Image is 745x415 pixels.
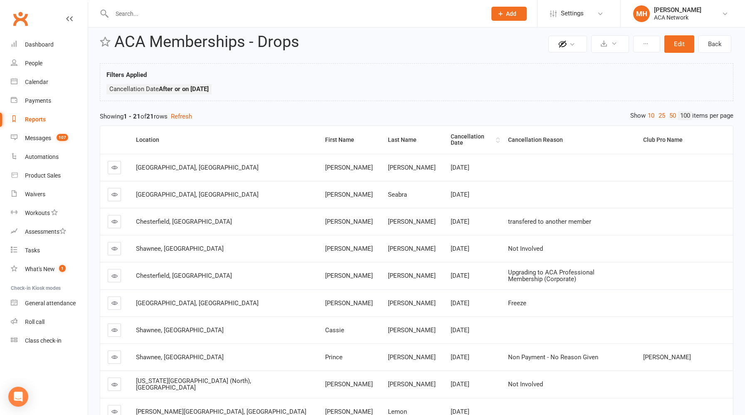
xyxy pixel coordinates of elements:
[678,111,692,120] a: 100
[451,245,469,252] span: [DATE]
[25,266,55,272] div: What's New
[11,148,88,166] a: Automations
[508,380,543,388] span: Not Involved
[491,7,527,21] button: Add
[25,228,66,235] div: Assessments
[59,265,66,272] span: 1
[508,269,595,283] span: Upgrading to ACA Professional Membership (Corporate)
[136,272,232,279] span: Chesterfield, [GEOGRAPHIC_DATA]
[667,111,678,120] a: 50
[25,191,45,198] div: Waivers
[451,218,469,225] span: [DATE]
[25,60,42,67] div: People
[11,185,88,204] a: Waivers
[451,326,469,334] span: [DATE]
[11,204,88,222] a: Workouts
[325,326,344,334] span: Cassie
[646,111,656,120] a: 10
[11,331,88,350] a: Class kiosk mode
[109,85,209,93] span: Cancellation Date
[136,353,224,361] span: Shawnee, [GEOGRAPHIC_DATA]
[25,210,50,216] div: Workouts
[654,14,701,21] div: ACA Network
[136,245,224,252] span: Shawnee, [GEOGRAPHIC_DATA]
[136,299,259,307] span: [GEOGRAPHIC_DATA], [GEOGRAPHIC_DATA]
[451,133,494,146] div: Cancellation Date
[25,79,48,85] div: Calendar
[25,337,62,344] div: Class check-in
[388,272,436,279] span: [PERSON_NAME]
[11,222,88,241] a: Assessments
[136,326,224,334] span: Shawnee, [GEOGRAPHIC_DATA]
[388,353,436,361] span: [PERSON_NAME]
[11,54,88,73] a: People
[11,91,88,110] a: Payments
[698,35,731,53] a: Back
[561,4,584,23] span: Settings
[136,137,311,143] div: Location
[25,97,51,104] div: Payments
[25,319,44,325] div: Roll call
[25,247,40,254] div: Tasks
[25,41,54,48] div: Dashboard
[11,110,88,129] a: Reports
[388,164,436,171] span: [PERSON_NAME]
[388,299,436,307] span: [PERSON_NAME]
[25,172,61,179] div: Product Sales
[25,135,51,141] div: Messages
[11,73,88,91] a: Calendar
[451,380,469,388] span: [DATE]
[325,137,374,143] div: First Name
[630,111,733,120] div: Show items per page
[508,245,543,252] span: Not Involved
[388,245,436,252] span: [PERSON_NAME]
[11,35,88,54] a: Dashboard
[325,164,373,171] span: [PERSON_NAME]
[388,218,436,225] span: [PERSON_NAME]
[508,353,598,361] span: Non Payment - No Reason Given
[643,353,691,361] span: [PERSON_NAME]
[388,137,437,143] div: Last Name
[325,353,343,361] span: Prince
[8,387,28,407] div: Open Intercom Messenger
[388,380,436,388] span: [PERSON_NAME]
[11,294,88,313] a: General attendance kiosk mode
[136,377,251,392] span: [US_STATE][GEOGRAPHIC_DATA] (North), [GEOGRAPHIC_DATA]
[325,272,373,279] span: [PERSON_NAME]
[643,137,726,143] div: Club Pro Name
[451,191,469,198] span: [DATE]
[325,380,373,388] span: [PERSON_NAME]
[633,5,650,22] div: MH
[451,299,469,307] span: [DATE]
[109,8,481,20] input: Search...
[506,10,516,17] span: Add
[159,85,209,93] strong: After or on [DATE]
[325,191,373,198] span: [PERSON_NAME]
[11,260,88,279] a: What's New1
[325,245,373,252] span: [PERSON_NAME]
[106,71,147,79] strong: Filters Applied
[11,129,88,148] a: Messages 107
[123,113,141,120] strong: 1 - 21
[136,164,259,171] span: [GEOGRAPHIC_DATA], [GEOGRAPHIC_DATA]
[136,218,232,225] span: Chesterfield, [GEOGRAPHIC_DATA]
[10,8,31,29] a: Clubworx
[451,272,469,279] span: [DATE]
[11,166,88,185] a: Product Sales
[388,191,407,198] span: Seabra
[664,35,694,53] button: Edit
[508,218,591,225] span: transfered to another member
[388,326,436,334] span: [PERSON_NAME]
[325,218,373,225] span: [PERSON_NAME]
[508,137,629,143] div: Cancellation Reason
[57,134,68,141] span: 107
[25,153,59,160] div: Automations
[136,191,259,198] span: [GEOGRAPHIC_DATA], [GEOGRAPHIC_DATA]
[451,353,469,361] span: [DATE]
[100,111,733,121] div: Showing of rows
[11,241,88,260] a: Tasks
[146,113,154,120] strong: 21
[171,111,192,121] button: Refresh
[654,6,701,14] div: [PERSON_NAME]
[114,33,546,51] h2: ACA Memberships - Drops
